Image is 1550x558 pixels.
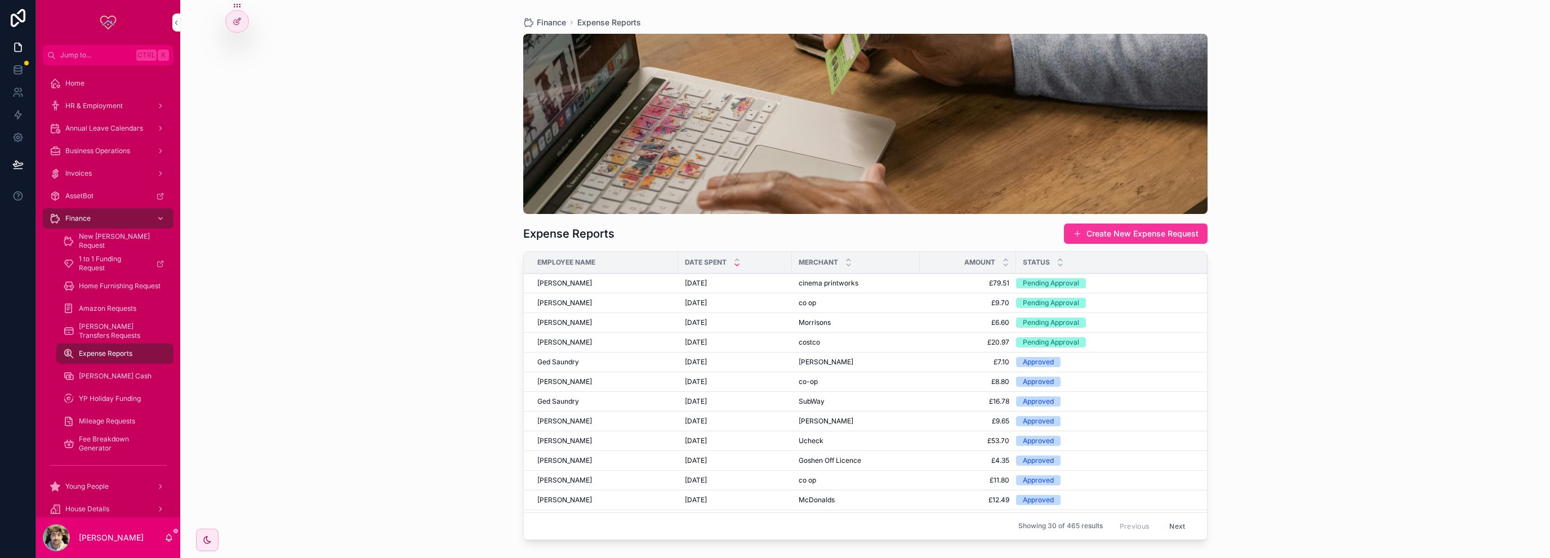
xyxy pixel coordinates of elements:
a: House Details [43,499,173,519]
span: [DATE] [685,358,707,367]
span: Ged Saundry [537,358,579,367]
div: Pending Approval [1023,298,1079,308]
a: £12.49 [927,495,1009,505]
a: Finance [43,208,173,229]
span: Jump to... [60,51,132,60]
a: [DATE] [685,279,785,288]
a: Create New Expense Request [1064,224,1208,244]
span: £53.70 [927,436,1009,445]
a: [DATE] [685,456,785,465]
span: [PERSON_NAME] [537,338,592,347]
a: Pending Approval [1016,278,1193,288]
a: Approved [1016,475,1193,485]
div: Pending Approval [1023,318,1079,328]
span: [PERSON_NAME] Cash [79,372,152,381]
span: Amount [964,258,995,267]
a: Amazon Requests [56,298,173,319]
img: App logo [99,14,117,32]
span: £7.10 [927,358,1009,367]
a: Approved [1016,377,1193,387]
a: [PERSON_NAME] Transfers Requests [56,321,173,341]
span: £9.65 [927,417,1009,426]
div: Approved [1023,396,1054,407]
span: [PERSON_NAME] [537,377,592,386]
span: Home [65,79,84,88]
div: scrollable content [36,65,180,517]
a: £8.80 [927,377,1009,386]
span: Merchant [799,258,838,267]
span: Ctrl [136,50,157,61]
span: Amazon Requests [79,304,136,313]
span: Business Operations [65,146,130,155]
span: McDonalds [799,495,835,505]
a: Expense Reports [56,343,173,364]
a: [DATE] [685,377,785,386]
span: Morrisons [799,318,831,327]
span: [DATE] [685,436,707,445]
span: House Details [65,505,109,514]
a: [PERSON_NAME] [537,417,671,426]
a: HR & Employment [43,96,173,116]
p: [PERSON_NAME] [79,532,144,543]
span: [PERSON_NAME] [799,358,853,367]
span: Employee Name [537,258,595,267]
span: Showing 30 of 465 results [1018,522,1103,531]
a: [PERSON_NAME] [799,417,913,426]
span: 1 to 1 Funding Request [79,255,147,273]
a: [PERSON_NAME] [537,495,671,505]
a: £16.78 [927,397,1009,406]
a: [DATE] [685,417,785,426]
a: £11.80 [927,476,1009,485]
span: [PERSON_NAME] [537,436,592,445]
a: Fee Breakdown Generator [56,434,173,454]
span: Expense Reports [79,349,132,358]
span: [DATE] [685,338,707,347]
span: [DATE] [685,397,707,406]
a: [PERSON_NAME] Cash [56,366,173,386]
span: [DATE] [685,495,707,505]
a: Ucheck [799,436,913,445]
a: [PERSON_NAME] [537,338,671,347]
span: Annual Leave Calendars [65,124,143,133]
button: Next [1161,517,1193,535]
span: [PERSON_NAME] [537,417,592,426]
span: [PERSON_NAME] Transfers Requests [79,322,162,340]
a: [DATE] [685,318,785,327]
a: [PERSON_NAME] [537,436,671,445]
span: Invoices [65,169,92,178]
a: £6.60 [927,318,1009,327]
a: Approved [1016,416,1193,426]
a: New [PERSON_NAME] Request [56,231,173,251]
a: Goshen Off Licence [799,456,913,465]
span: co op [799,298,816,307]
a: Young People [43,476,173,497]
span: co-op [799,377,818,386]
span: Mileage Requests [79,417,135,426]
div: Pending Approval [1023,278,1079,288]
span: [PERSON_NAME] [537,279,592,288]
a: £79.51 [927,279,1009,288]
a: Mileage Requests [56,411,173,431]
h1: Expense Reports [523,226,614,242]
a: Pending Approval [1016,298,1193,308]
div: Approved [1023,495,1054,505]
a: £20.97 [927,338,1009,347]
a: Annual Leave Calendars [43,118,173,139]
a: Pending Approval [1016,337,1193,347]
span: YP Holiday Funding [79,394,141,403]
a: [DATE] [685,476,785,485]
a: £4.35 [927,456,1009,465]
div: Approved [1023,377,1054,387]
span: [DATE] [685,318,707,327]
span: Date Spent [685,258,727,267]
a: Home [43,73,173,93]
a: £9.70 [927,298,1009,307]
a: [PERSON_NAME] [537,377,671,386]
